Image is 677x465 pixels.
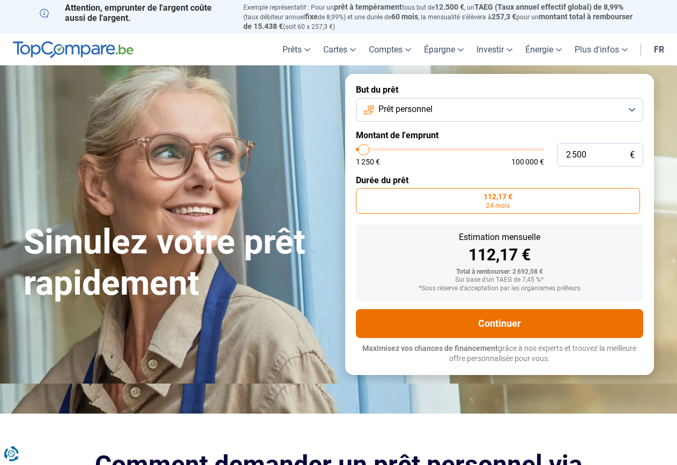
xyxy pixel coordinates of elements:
[486,202,510,209] span: 24 mois
[356,175,643,185] label: Durée du prêt
[356,130,643,140] label: Montant de l'emprunt
[483,193,512,200] span: 112,17 €
[356,158,380,166] span: 1 250 €
[648,34,671,65] a: fr
[13,41,133,58] img: TopCompare
[317,34,362,65] a: Cartes
[519,34,568,65] a: Énergie
[378,103,433,115] span: Prêt personnel
[362,344,498,352] span: Maximisez vos chances de financement
[243,12,633,31] span: montant total à rembourser de 15.438 €
[364,276,635,284] div: Sur base d'un TAEG de 7,45 %*
[418,34,470,65] a: Épargne
[364,268,635,276] div: Total à rembourser: 2 692,08 €
[305,12,318,21] span: fixe
[334,3,402,11] span: prêt à tempérament
[630,151,635,160] span: €
[40,3,230,23] p: Attention, emprunter de l'argent coûte aussi de l'argent.
[470,34,519,65] a: Investir
[391,12,418,21] span: 60 mois
[24,222,332,304] h1: Simulez votre prêt rapidement
[356,98,643,122] button: Prêt personnel
[276,34,317,65] a: Prêts
[364,285,635,292] div: *Sous réserve d'acceptation par les organismes prêteurs
[356,309,643,338] button: Continuer
[568,34,634,65] a: Plus d'infos
[492,12,516,21] span: 257,3 €
[511,158,544,166] span: 100 000 €
[364,233,635,242] div: Estimation mensuelle
[362,34,418,65] a: Comptes
[474,3,623,11] span: TAEG (Taux annuel effectif global) de 8,99%
[435,3,464,11] span: 12.500 €
[243,3,638,31] p: Exemple représentatif : Pour un tous but de , un (taux débiteur annuel de 8,99%) et une durée de ...
[364,247,635,263] div: 112,17 €
[356,85,643,95] label: But du prêt
[356,343,643,364] p: grâce à nos experts et trouvez la meilleure offre personnalisée pour vous.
